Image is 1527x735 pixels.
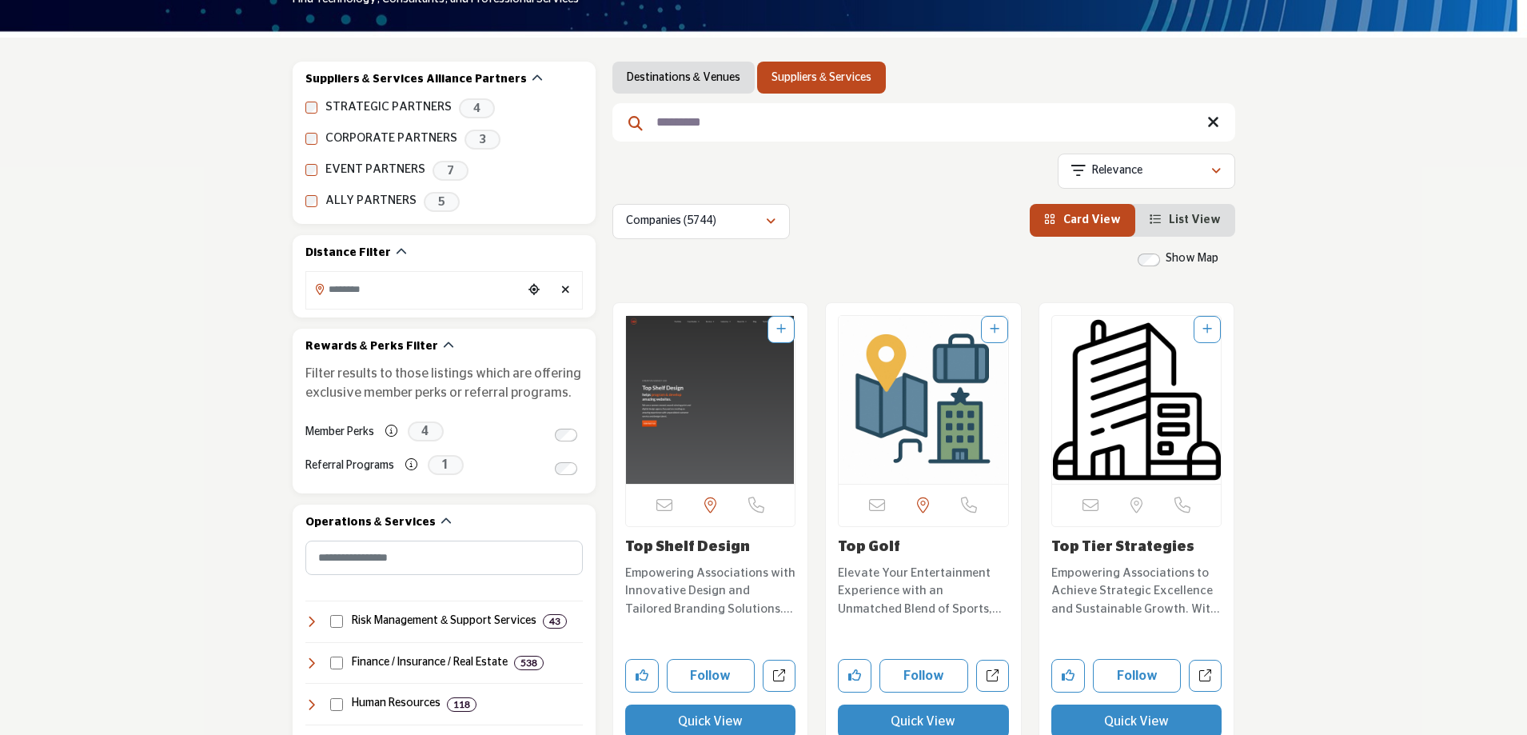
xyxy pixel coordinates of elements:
[306,274,522,305] input: Search Location
[1051,659,1085,693] button: Like company
[1135,204,1235,237] li: List View
[625,540,750,554] a: Top Shelf Design
[305,364,583,402] p: Filter results to those listings which are offering exclusive member perks or referral programs.
[459,98,495,118] span: 4
[1150,214,1221,226] a: View List
[464,130,500,150] span: 3
[612,204,790,239] button: Companies (5744)
[990,324,999,335] a: Add To List
[424,192,460,212] span: 5
[433,161,468,181] span: 7
[625,561,796,619] a: Empowering Associations with Innovative Design and Tailored Branding Solutions. Specializing in s...
[1030,204,1135,237] li: Card View
[453,699,470,710] b: 118
[305,195,317,207] input: ALLY PARTNERS checkbox
[330,698,343,711] input: Select Human Resources checkbox
[1166,250,1218,267] label: Show Map
[626,214,716,230] p: Companies (5744)
[305,339,438,355] h2: Rewards & Perks Filter
[305,418,374,446] label: Member Perks
[352,613,536,629] h4: Risk Management & Support Services: Services for cancellation insurance and transportation soluti...
[555,429,577,441] input: Switch to Member Perks
[625,565,796,619] p: Empowering Associations with Innovative Design and Tailored Branding Solutions. Specializing in s...
[305,133,317,145] input: CORPORATE PARTNERS checkbox
[330,657,343,669] input: Select Finance / Insurance / Real Estate checkbox
[514,656,544,670] div: 538 Results For Finance / Insurance / Real Estate
[428,455,464,475] span: 1
[839,316,1008,484] img: Top Golf
[625,659,659,693] button: Like company
[838,561,1009,619] a: Elevate Your Entertainment Experience with an Unmatched Blend of Sports, Leisure, and Community E...
[305,72,527,88] h2: Suppliers & Services Alliance Partners
[776,324,786,335] a: Add To List
[555,462,577,475] input: Switch to Referral Programs
[1044,214,1121,226] a: View Card
[667,659,756,693] button: Follow
[1051,565,1222,619] p: Empowering Associations to Achieve Strategic Excellence and Sustainable Growth. With a profound c...
[1051,540,1194,554] a: Top Tier Strategies
[839,316,1008,484] a: Open Listing in new tab
[879,659,968,693] button: Follow
[976,660,1009,693] a: Open top-golf in new tab
[1051,539,1222,557] h3: Top Tier Strategies
[771,70,871,86] a: Suppliers & Services
[520,657,537,669] b: 538
[626,316,795,484] a: Open Listing in new tab
[305,452,394,480] label: Referral Programs
[1052,316,1222,484] img: Top Tier Strategies
[305,164,317,176] input: EVENT PARTNERS checkbox
[447,697,476,712] div: 118 Results For Human Resources
[549,616,560,627] b: 43
[305,246,391,262] h2: Distance Filter
[1052,316,1222,484] a: Open Listing in new tab
[612,103,1235,142] input: Search Keyword
[1051,561,1222,619] a: Empowering Associations to Achieve Strategic Excellence and Sustainable Growth. With a profound c...
[763,660,795,693] a: Open top-shelf-design in new tab
[408,421,444,441] span: 4
[352,655,508,671] h4: Finance / Insurance / Real Estate: Financial management, accounting, insurance, banking, payroll,...
[325,98,452,117] label: STRATEGIC PARTNERS
[627,70,740,86] a: Destinations & Venues
[330,615,343,628] input: Select Risk Management & Support Services checkbox
[543,614,567,629] div: 43 Results For Risk Management & Support Services
[325,130,457,148] label: CORPORATE PARTNERS
[1169,214,1221,226] span: List View
[625,539,796,557] h3: Top Shelf Design
[1189,660,1222,693] a: Open top-tier-strategies in new tab
[522,274,546,308] div: Choose your current location
[838,540,900,554] a: Top Golf
[1092,163,1142,179] p: Relevance
[352,696,441,712] h4: Human Resources: Services and solutions for employee management, benefits, recruiting, compliance...
[838,565,1009,619] p: Elevate Your Entertainment Experience with an Unmatched Blend of Sports, Leisure, and Community E...
[1063,214,1121,226] span: Card View
[1202,324,1212,335] a: Add To List
[554,274,578,308] div: Clear search location
[838,659,871,693] button: Like company
[325,192,417,210] label: ALLY PARTNERS
[305,102,317,114] input: STRATEGIC PARTNERS checkbox
[1093,659,1182,693] button: Follow
[1058,154,1235,189] button: Relevance
[325,161,425,179] label: EVENT PARTNERS
[838,539,1009,557] h3: Top Golf
[626,316,795,484] img: Top Shelf Design
[305,515,436,531] h2: Operations & Services
[305,541,583,575] input: Search Category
